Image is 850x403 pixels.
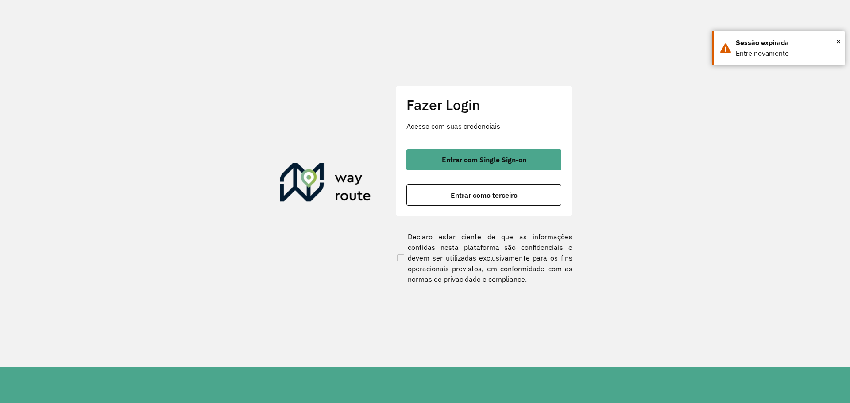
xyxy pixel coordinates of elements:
img: Roteirizador AmbevTech [280,163,371,205]
button: button [406,184,561,206]
button: Close [836,35,841,48]
div: Entre novamente [736,48,838,59]
h2: Fazer Login [406,96,561,113]
p: Acesse com suas credenciais [406,121,561,131]
span: Entrar com Single Sign-on [442,156,526,163]
div: Sessão expirada [736,38,838,48]
button: button [406,149,561,170]
label: Declaro estar ciente de que as informações contidas nesta plataforma são confidenciais e devem se... [395,231,572,284]
span: × [836,35,841,48]
span: Entrar como terceiro [451,192,518,199]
